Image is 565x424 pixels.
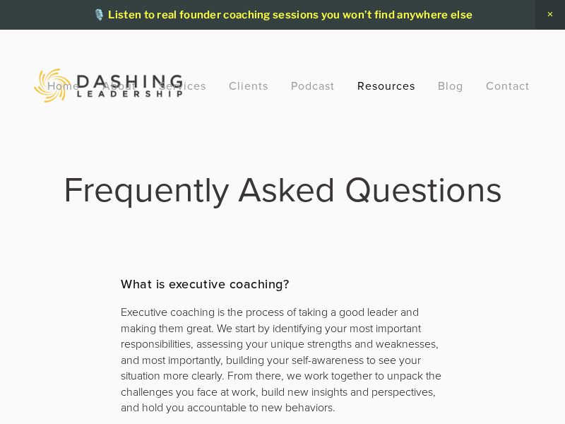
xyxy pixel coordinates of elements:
[34,69,182,102] img: Dashing Leadership
[438,73,463,98] a: Blog
[229,73,268,98] a: Clients
[121,304,444,415] p: Executive coaching is the process of taking a good leader and making them great. We start by iden...
[34,172,531,204] h1: Frequently Asked Questions
[102,73,136,98] a: About
[159,73,206,98] a: Services
[291,73,335,98] a: Podcast
[121,276,444,292] h3: What is executive coaching?
[486,73,530,98] a: Contact
[47,73,80,98] a: Home
[357,78,415,93] a: Resources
